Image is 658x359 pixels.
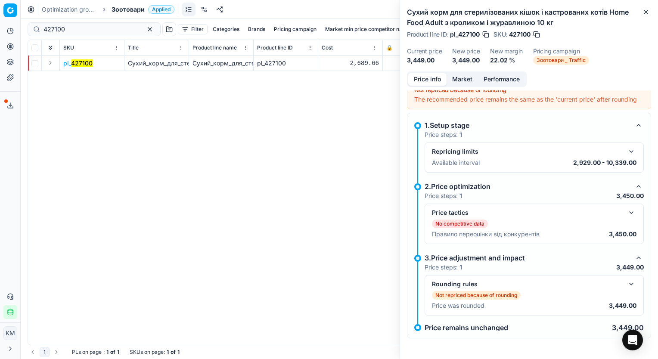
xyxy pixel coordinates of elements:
div: pl_427100 [257,59,314,68]
div: 2.Price optimization [425,181,630,192]
strong: 1 [459,263,462,271]
button: pl_427100 [63,59,93,68]
button: Go to next page [51,347,62,357]
span: 🔒 [386,44,393,51]
span: Зоотовари [112,5,145,14]
strong: 1 [459,131,462,138]
span: Cost [322,44,333,51]
span: PLs on page [72,349,102,356]
p: Price steps: [425,130,462,139]
span: ЗоотовариApplied [112,5,174,14]
button: Pricing campaign [270,24,320,34]
button: Go to previous page [28,347,38,357]
strong: 1 [117,349,119,356]
dd: 3,449.00 [407,56,442,65]
span: Product line ID [257,44,293,51]
dt: New price [452,48,480,54]
div: : [72,349,119,356]
dt: Pricing campaign [533,48,589,54]
button: Price info [408,73,447,86]
h2: Сухий корм для стерилізованих кішок і кастрованих котів Home Food Adult з кроликом і журавлиною 1... [407,7,651,28]
button: Market [447,73,478,86]
div: Rounding rules [432,280,623,288]
p: Price remains unchanged [425,324,508,331]
div: The recommended price remains the same as the 'current price' after rounding [414,95,644,104]
div: Сухий_корм_для_стерилізованих_кішок_і_кастрованих_котів_Home_Food_Adult_з_кроликом_і_журавлиною_1... [192,59,250,68]
span: Сухий_корм_для_стерилізованих_кішок_і_кастрованих_котів_Home_Food_Adult_з_кроликом_і_журавлиною_1... [128,59,458,67]
button: Categories [209,24,243,34]
span: КM [4,327,17,340]
a: Optimization groups [42,5,97,14]
button: КM [3,326,17,340]
strong: 1 [177,349,180,356]
p: 3,450.00 [609,230,636,238]
dd: 22.02 % [490,56,523,65]
p: Price was rounded [432,301,484,310]
p: 3,449.00 [616,263,644,272]
strong: 1 [106,349,109,356]
p: 3,449.00 [612,324,644,331]
button: Expand [45,58,56,68]
span: Title [128,44,139,51]
span: pl_427100 [450,30,480,39]
span: Applied [148,5,174,14]
button: Market min price competitor name [322,24,413,34]
strong: of [171,349,176,356]
nav: pagination [28,347,62,357]
button: Filter [178,24,208,34]
button: Expand all [45,43,56,53]
div: 3.Price adjustment and impact [425,253,630,263]
span: SKU : [493,31,507,37]
div: Repricing limits [432,147,623,156]
span: SKUs on page : [130,349,165,356]
span: Product line name [192,44,237,51]
span: Product line ID : [407,31,448,37]
button: 1 [40,347,50,357]
strong: 1 [459,192,462,199]
div: 2,689.66 [322,59,379,68]
span: Зоотовари _ Traffic [533,56,589,65]
span: 427100 [509,30,531,39]
input: Search by SKU or title [43,25,138,34]
dt: New margin [490,48,523,54]
div: Open Intercom Messenger [622,330,643,350]
p: 3,449.00 [609,301,636,310]
nav: breadcrumb [42,5,174,14]
p: Price steps: [425,263,462,272]
p: Not repriced because of rounding [435,292,517,299]
button: Performance [478,73,525,86]
button: Brands [245,24,269,34]
dd: 3,449.00 [452,56,480,65]
dt: Current price [407,48,442,54]
div: Price tactics [432,208,623,217]
div: 1.Setup stage [425,120,630,130]
p: 2,929.00 - 10,339.00 [573,158,636,167]
span: pl_ [63,59,93,68]
p: 3,450.00 [616,192,644,200]
p: Available interval [432,158,480,167]
strong: of [110,349,115,356]
p: No competitive data [435,220,484,227]
strong: 1 [167,349,169,356]
p: Правило переоцінки від конкурентів [432,230,540,238]
mark: 427100 [71,59,93,67]
p: Price steps: [425,192,462,200]
span: SKU [63,44,74,51]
